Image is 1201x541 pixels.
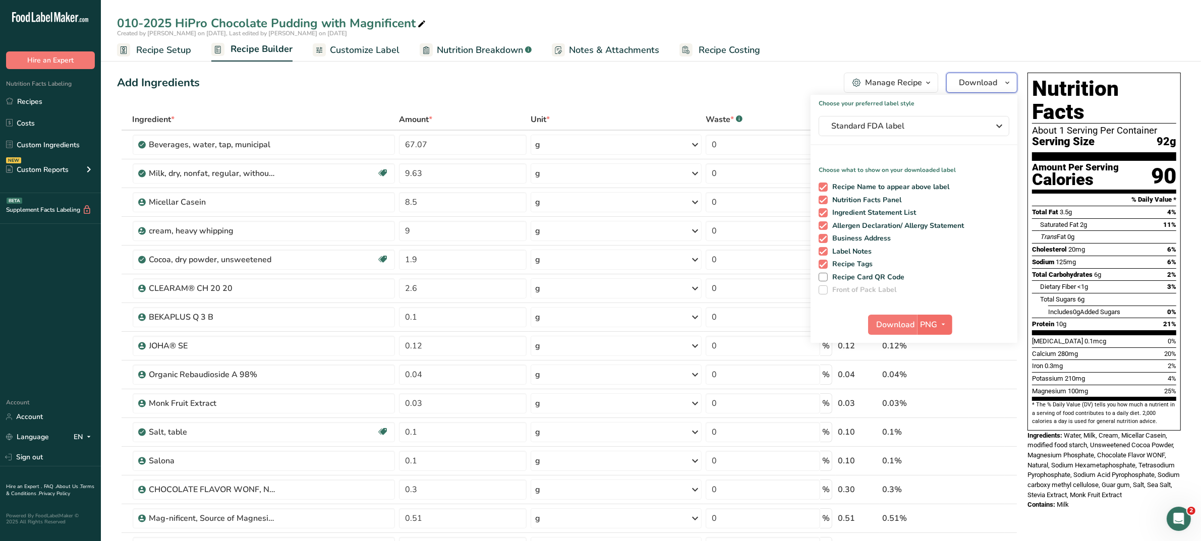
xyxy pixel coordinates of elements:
span: Recipe Setup [136,43,191,57]
div: BEKAPLUS Q 3 B [149,311,275,323]
div: CLEARAM® CH 20 20 [149,282,275,294]
a: Customize Label [313,39,399,62]
span: 2 [1187,507,1195,515]
div: 0.3% [882,484,967,496]
div: Monk Fruit Extract [149,397,275,409]
span: 280mg [1058,350,1078,357]
div: g [535,455,540,467]
a: Recipe Builder [211,38,293,62]
div: JOHA® SE [149,340,275,352]
a: Notes & Attachments [552,39,659,62]
div: Waste [706,113,742,126]
div: 0.10 [838,455,878,467]
a: FAQ . [44,483,56,490]
a: Nutrition Breakdown [420,39,532,62]
div: 0.04% [882,369,967,381]
h1: Nutrition Facts [1032,77,1176,124]
div: 0.12 [838,340,878,352]
span: <1g [1077,283,1088,290]
div: 0.04 [838,369,878,381]
span: 6% [1167,246,1176,253]
span: Recipe Card QR Code [828,273,905,282]
span: 6g [1077,295,1084,303]
section: % Daily Value * [1032,194,1176,206]
div: Custom Reports [6,164,69,175]
span: Total Carbohydrates [1032,271,1093,278]
div: 0.51 [838,512,878,524]
button: Hire an Expert [6,51,95,69]
div: g [535,426,540,438]
div: 90 [1151,163,1176,190]
div: Salt, table [149,426,275,438]
span: [MEDICAL_DATA] [1032,337,1083,345]
span: Magnesium [1032,387,1066,395]
div: 0.1% [882,426,967,438]
button: PNG [918,315,952,335]
span: Water, Milk, Cream, Micellar Casein, modified food starch, Unsweetened Cocoa Powder, Magnesium Ph... [1027,432,1180,499]
span: Business Address [828,234,891,243]
div: 010-2025 HiPro Chocolate Pudding with Magnificent [117,14,428,32]
span: 11% [1163,221,1176,228]
span: 3% [1167,283,1176,290]
span: Cholesterol [1032,246,1067,253]
p: Choose what to show on your downloaded label [811,157,1017,174]
span: Sodium [1032,258,1054,266]
span: Ingredient [133,113,175,126]
span: 2% [1167,271,1176,278]
span: Notes & Attachments [569,43,659,57]
div: Beverages, water, tap, municipal [149,139,275,151]
iframe: Intercom live chat [1167,507,1191,531]
span: 0.1mcg [1084,337,1106,345]
div: 0.51% [882,512,967,524]
div: g [535,369,540,381]
span: 6% [1167,258,1176,266]
a: Terms & Conditions . [6,483,94,497]
span: Standard FDA label [831,120,983,132]
span: Amount [399,113,432,126]
span: Customize Label [330,43,399,57]
div: 0.1% [882,455,967,467]
span: Ingredients: [1027,432,1062,439]
div: Calories [1032,172,1119,187]
span: 10g [1056,320,1066,328]
div: g [535,397,540,409]
span: 3.5g [1060,208,1072,216]
span: Calcium [1032,350,1056,357]
div: CHOCOLATE FLAVOR WONF, NATURAL [149,484,275,496]
a: Recipe Costing [679,39,760,62]
div: 0.30 [838,484,878,496]
div: g [535,225,540,237]
div: Powered By FoodLabelMaker © 2025 All Rights Reserved [6,513,95,525]
span: Dietary Fiber [1040,283,1076,290]
div: g [535,340,540,352]
span: Total Fat [1032,208,1058,216]
span: 100mg [1068,387,1088,395]
span: 0.3mg [1045,362,1063,370]
span: Unit [531,113,550,126]
div: 0.03 [838,397,878,409]
h1: Choose your preferred label style [811,95,1017,108]
i: Trans [1040,233,1057,241]
a: About Us . [56,483,80,490]
div: g [535,484,540,496]
div: About 1 Serving Per Container [1032,126,1176,136]
span: Recipe Tags [828,260,873,269]
span: 210mg [1065,375,1085,382]
span: 6g [1094,271,1101,278]
span: Recipe Costing [699,43,760,57]
div: cream, heavy whipping [149,225,275,237]
div: Organic Rebaudioside A 98% [149,369,275,381]
div: g [535,196,540,208]
span: 21% [1163,320,1176,328]
span: Contains: [1027,501,1055,508]
span: Allergen Declaration/ Allergy Statement [828,221,964,230]
span: Saturated Fat [1040,221,1078,228]
div: NEW [6,157,21,163]
span: Iron [1032,362,1043,370]
a: Recipe Setup [117,39,191,62]
div: g [535,167,540,179]
a: Hire an Expert . [6,483,42,490]
div: Cocoa, dry powder, unsweetened [149,254,275,266]
span: Label Notes [828,247,872,256]
span: Recipe Builder [231,42,293,56]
